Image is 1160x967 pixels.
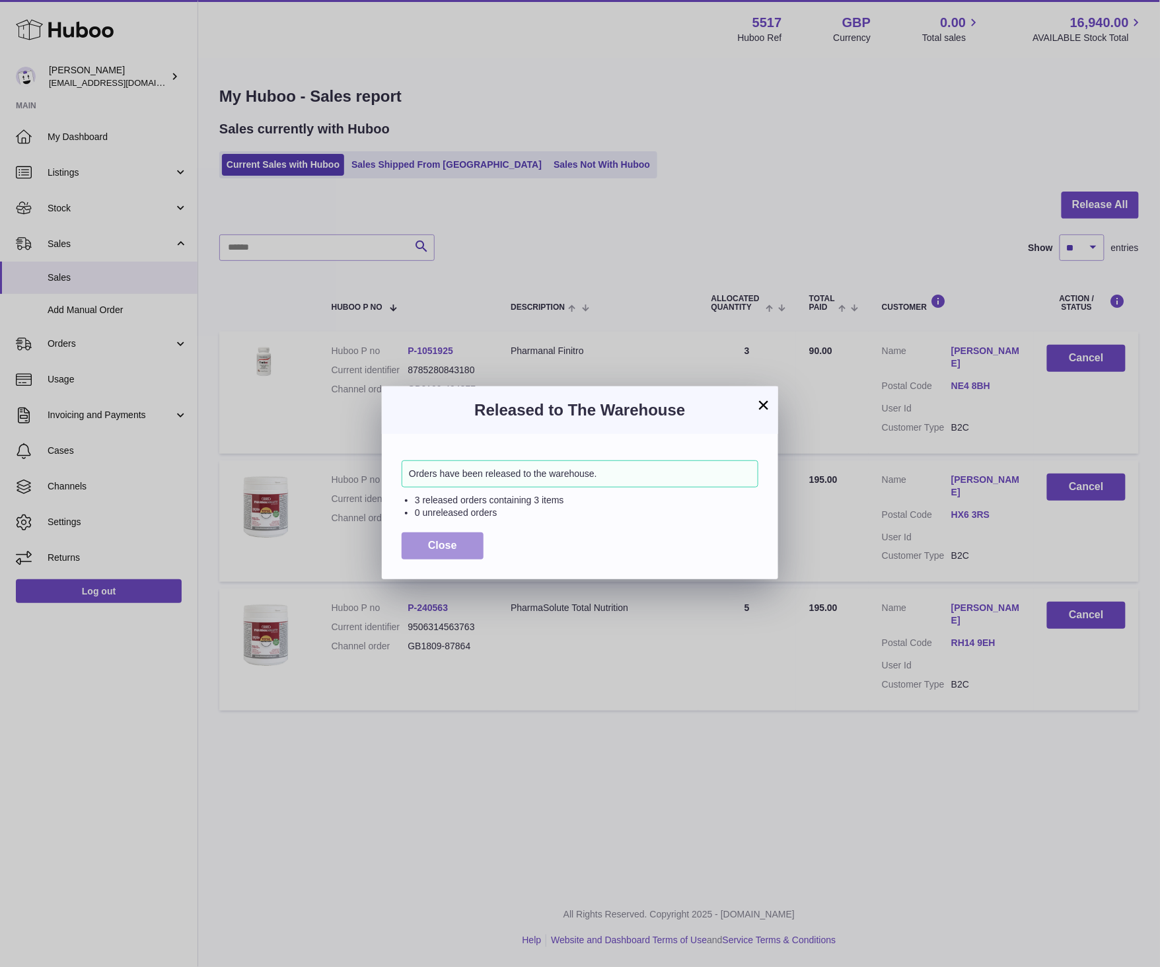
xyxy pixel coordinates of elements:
[756,397,772,413] button: ×
[402,460,758,487] div: Orders have been released to the warehouse.
[402,400,758,421] h3: Released to The Warehouse
[415,507,758,519] li: 0 unreleased orders
[428,540,457,551] span: Close
[415,494,758,507] li: 3 released orders containing 3 items
[402,532,484,559] button: Close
